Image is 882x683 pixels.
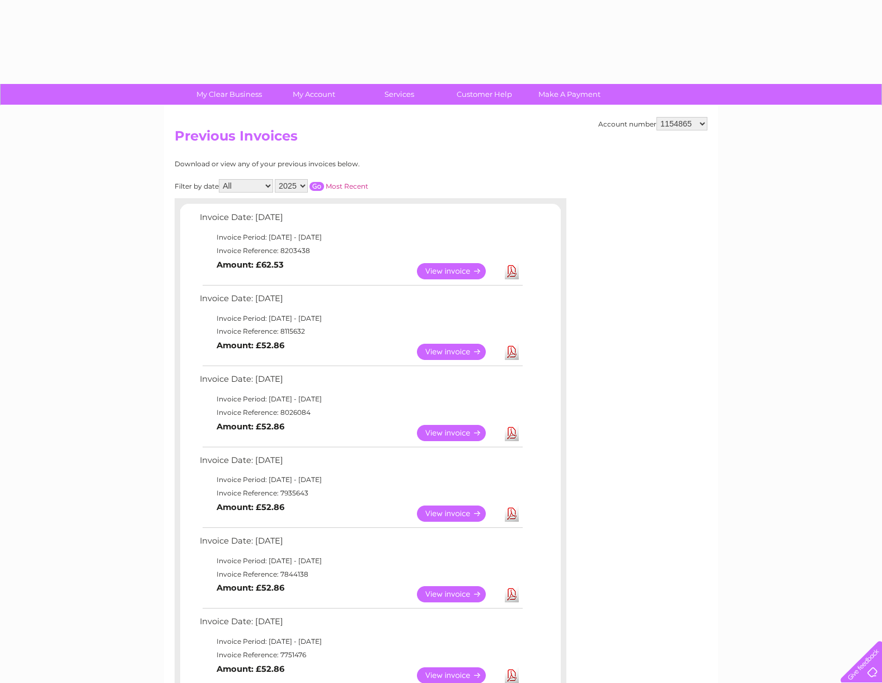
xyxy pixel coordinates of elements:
td: Invoice Date: [DATE] [197,614,524,635]
a: View [417,425,499,441]
a: Services [353,84,445,105]
td: Invoice Reference: 8115632 [197,325,524,338]
td: Invoice Period: [DATE] - [DATE] [197,312,524,325]
td: Invoice Reference: 8026084 [197,406,524,419]
a: Most Recent [326,182,368,190]
td: Invoice Period: [DATE] - [DATE] [197,473,524,486]
td: Invoice Date: [DATE] [197,372,524,392]
a: Download [505,506,519,522]
div: Download or view any of your previous invoices below. [175,160,468,168]
a: Download [505,586,519,602]
td: Invoice Reference: 8203438 [197,244,524,258]
td: Invoice Period: [DATE] - [DATE] [197,554,524,568]
a: My Clear Business [183,84,275,105]
a: View [417,586,499,602]
b: Amount: £52.86 [217,340,284,350]
td: Invoice Period: [DATE] - [DATE] [197,392,524,406]
a: View [417,344,499,360]
b: Amount: £52.86 [217,502,284,512]
a: Download [505,263,519,279]
td: Invoice Period: [DATE] - [DATE] [197,635,524,648]
a: View [417,506,499,522]
td: Invoice Reference: 7751476 [197,648,524,662]
td: Invoice Date: [DATE] [197,210,524,231]
a: Download [505,344,519,360]
td: Invoice Reference: 7935643 [197,486,524,500]
b: Amount: £62.53 [217,260,284,270]
td: Invoice Date: [DATE] [197,291,524,312]
div: Account number [598,117,707,130]
b: Amount: £52.86 [217,583,284,593]
b: Amount: £52.86 [217,664,284,674]
td: Invoice Date: [DATE] [197,534,524,554]
td: Invoice Period: [DATE] - [DATE] [197,231,524,244]
div: Filter by date [175,179,468,193]
td: Invoice Date: [DATE] [197,453,524,474]
a: My Account [268,84,360,105]
td: Invoice Reference: 7844138 [197,568,524,581]
a: Download [505,425,519,441]
h2: Previous Invoices [175,128,707,149]
a: Customer Help [438,84,531,105]
a: View [417,263,499,279]
b: Amount: £52.86 [217,422,284,432]
a: Make A Payment [523,84,616,105]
